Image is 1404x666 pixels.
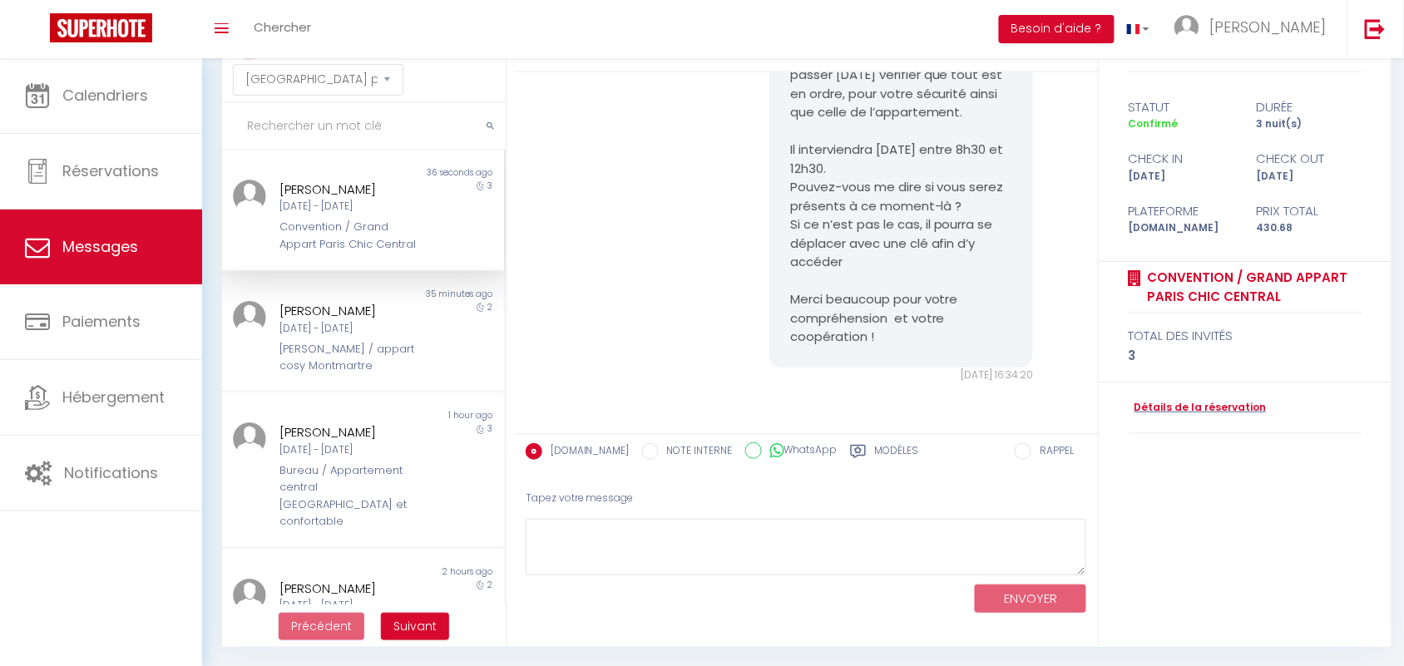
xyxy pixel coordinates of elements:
[363,166,503,180] div: 36 seconds ago
[50,13,152,42] img: Super Booking
[1129,326,1362,346] div: total des invités
[1129,116,1179,131] span: Confirmé
[975,585,1086,614] button: ENVOYER
[363,565,503,579] div: 2 hours ago
[1129,400,1267,416] a: Détails de la réservation
[1174,15,1199,40] img: ...
[659,443,733,461] label: NOTE INTERNE
[280,598,423,614] div: [DATE] - [DATE]
[1245,149,1373,169] div: check out
[1245,201,1373,221] div: Prix total
[280,341,423,375] div: [PERSON_NAME] / appart cosy Montmartre
[280,180,423,200] div: [PERSON_NAME]
[62,236,138,257] span: Messages
[254,18,311,36] span: Chercher
[1118,97,1246,117] div: statut
[1245,97,1373,117] div: durée
[1142,268,1362,307] a: Convention / Grand Appart Paris Chic Central
[280,422,423,442] div: [PERSON_NAME]
[488,180,493,192] span: 3
[1129,346,1362,366] div: 3
[279,613,364,641] button: Previous
[222,103,506,150] input: Rechercher un mot clé
[488,579,493,591] span: 2
[280,199,423,215] div: [DATE] - [DATE]
[526,478,1087,519] div: Tapez votre message
[62,160,159,181] span: Réservations
[291,618,352,634] span: Précédent
[280,301,423,321] div: [PERSON_NAME]
[381,613,449,641] button: Next
[13,7,63,57] button: Ouvrir le widget de chat LiveChat
[1245,220,1373,236] div: 430.68
[64,462,158,483] span: Notifications
[62,387,165,407] span: Hébergement
[999,15,1115,43] button: Besoin d'aide ?
[1118,201,1246,221] div: Plateforme
[393,618,437,634] span: Suivant
[280,579,423,599] div: [PERSON_NAME]
[1245,169,1373,185] div: [DATE]
[1031,443,1074,461] label: RAPPEL
[769,368,1033,383] div: [DATE] 16:34:20
[363,409,503,422] div: 1 hour ago
[1118,169,1246,185] div: [DATE]
[62,311,141,332] span: Paiements
[542,443,630,461] label: [DOMAIN_NAME]
[488,301,493,313] span: 2
[233,301,266,334] img: ...
[1118,149,1246,169] div: check in
[363,288,503,301] div: 35 minutes ago
[1245,116,1373,132] div: 3 nuit(s)
[762,442,838,461] label: WhatsApp
[280,442,423,458] div: [DATE] - [DATE]
[280,219,423,253] div: Convention / Grand Appart Paris Chic Central
[488,422,493,435] span: 3
[875,443,919,464] label: Modèles
[233,422,266,456] img: ...
[1210,17,1327,37] span: [PERSON_NAME]
[1365,18,1386,39] img: logout
[280,462,423,530] div: Bureau / Appartement central [GEOGRAPHIC_DATA] et confortable
[233,180,266,213] img: ...
[1118,220,1246,236] div: [DOMAIN_NAME]
[233,579,266,612] img: ...
[280,321,423,337] div: [DATE] - [DATE]
[62,85,148,106] span: Calendriers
